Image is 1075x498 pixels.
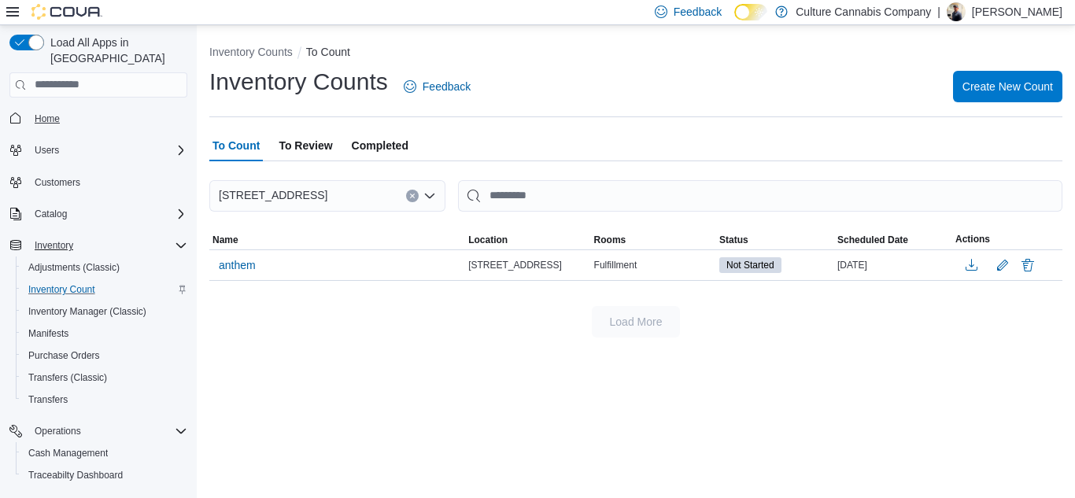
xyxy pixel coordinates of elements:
[3,107,194,130] button: Home
[22,346,187,365] span: Purchase Orders
[3,139,194,161] button: Users
[352,130,408,161] span: Completed
[22,368,113,387] a: Transfers (Classic)
[28,205,73,223] button: Catalog
[22,324,187,343] span: Manifests
[16,279,194,301] button: Inventory Count
[16,256,194,279] button: Adjustments (Classic)
[28,422,87,441] button: Operations
[423,79,471,94] span: Feedback
[28,327,68,340] span: Manifests
[22,444,114,463] a: Cash Management
[719,234,748,246] span: Status
[16,464,194,486] button: Traceabilty Dashboard
[28,261,120,274] span: Adjustments (Classic)
[22,390,187,409] span: Transfers
[209,66,388,98] h1: Inventory Counts
[22,390,74,409] a: Transfers
[44,35,187,66] span: Load All Apps in [GEOGRAPHIC_DATA]
[423,190,436,202] button: Open list of options
[209,46,293,58] button: Inventory Counts
[28,349,100,362] span: Purchase Orders
[28,371,107,384] span: Transfers (Classic)
[16,301,194,323] button: Inventory Manager (Classic)
[35,425,81,437] span: Operations
[28,236,187,255] span: Inventory
[279,130,332,161] span: To Review
[397,71,477,102] a: Feedback
[3,171,194,194] button: Customers
[28,205,187,223] span: Catalog
[458,180,1062,212] input: This is a search bar. After typing your query, hit enter to filter the results lower in the page.
[306,46,350,58] button: To Count
[28,283,95,296] span: Inventory Count
[22,258,126,277] a: Adjustments (Classic)
[1018,256,1037,275] button: Delete
[22,368,187,387] span: Transfers (Classic)
[22,466,129,485] a: Traceabilty Dashboard
[834,231,952,249] button: Scheduled Date
[35,239,73,252] span: Inventory
[28,236,79,255] button: Inventory
[3,420,194,442] button: Operations
[31,4,102,20] img: Cova
[22,280,102,299] a: Inventory Count
[3,234,194,256] button: Inventory
[726,258,774,272] span: Not Started
[28,469,123,481] span: Traceabilty Dashboard
[16,389,194,411] button: Transfers
[837,234,908,246] span: Scheduled Date
[465,231,590,249] button: Location
[937,2,940,21] p: |
[594,234,626,246] span: Rooms
[993,253,1012,277] button: Edit count details
[962,79,1053,94] span: Create New Count
[674,4,722,20] span: Feedback
[28,173,87,192] a: Customers
[468,259,562,271] span: [STREET_ADDRESS]
[22,466,187,485] span: Traceabilty Dashboard
[16,345,194,367] button: Purchase Orders
[212,253,262,277] button: anthem
[219,186,327,205] span: [STREET_ADDRESS]
[209,44,1062,63] nav: An example of EuiBreadcrumbs
[953,71,1062,102] button: Create New Count
[406,190,419,202] button: Clear input
[22,324,75,343] a: Manifests
[719,257,781,273] span: Not Started
[35,144,59,157] span: Users
[28,141,65,160] button: Users
[28,109,187,128] span: Home
[591,231,716,249] button: Rooms
[28,447,108,459] span: Cash Management
[22,302,187,321] span: Inventory Manager (Classic)
[28,109,66,128] a: Home
[955,233,990,245] span: Actions
[28,422,187,441] span: Operations
[22,444,187,463] span: Cash Management
[219,257,256,273] span: anthem
[22,258,187,277] span: Adjustments (Classic)
[972,2,1062,21] p: [PERSON_NAME]
[16,323,194,345] button: Manifests
[610,314,663,330] span: Load More
[796,2,931,21] p: Culture Cannabis Company
[22,280,187,299] span: Inventory Count
[734,20,735,21] span: Dark Mode
[591,256,716,275] div: Fulfillment
[592,306,680,338] button: Load More
[16,442,194,464] button: Cash Management
[28,393,68,406] span: Transfers
[209,231,465,249] button: Name
[22,302,153,321] a: Inventory Manager (Classic)
[28,305,146,318] span: Inventory Manager (Classic)
[3,203,194,225] button: Catalog
[28,172,187,192] span: Customers
[834,256,952,275] div: [DATE]
[947,2,966,21] div: Chad Denson
[212,130,260,161] span: To Count
[28,141,187,160] span: Users
[35,176,80,189] span: Customers
[734,4,767,20] input: Dark Mode
[35,113,60,125] span: Home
